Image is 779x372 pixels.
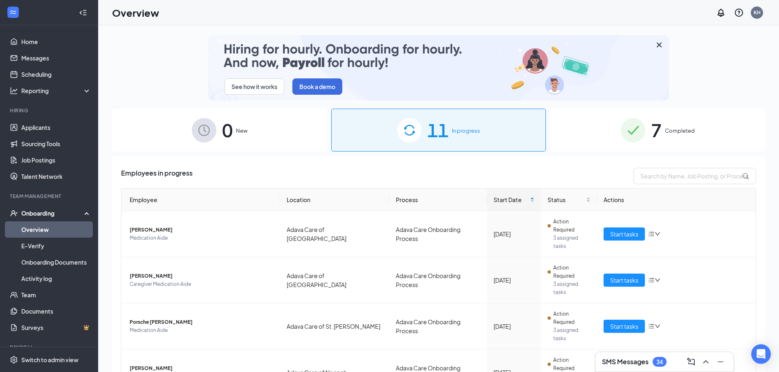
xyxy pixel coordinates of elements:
[548,195,585,204] span: Status
[21,168,91,185] a: Talent Network
[633,168,756,184] input: Search by Name, Job Posting, or Process
[130,234,274,242] span: Medication Aide
[280,257,390,303] td: Adava Care of [GEOGRAPHIC_DATA]
[553,310,591,326] span: Action Required
[389,303,487,350] td: Adava Care Onboarding Process
[130,326,274,334] span: Medication Aide
[389,211,487,257] td: Adava Care Onboarding Process
[648,323,655,330] span: bars
[21,356,79,364] div: Switch to admin view
[655,231,660,237] span: down
[553,218,591,234] span: Action Required
[10,209,18,217] svg: UserCheck
[236,127,247,135] span: New
[648,277,655,283] span: bars
[130,280,274,288] span: Caregiver Medication Aide
[553,264,591,280] span: Action Required
[610,322,638,331] span: Start tasks
[222,116,233,144] span: 0
[553,326,591,343] span: 3 assigned tasks
[21,50,91,66] a: Messages
[10,87,18,95] svg: Analysis
[21,33,91,50] a: Home
[292,78,342,95] button: Book a demo
[21,270,91,287] a: Activity log
[665,127,695,135] span: Completed
[734,8,744,18] svg: QuestionInfo
[21,87,92,95] div: Reporting
[389,189,487,211] th: Process
[21,238,91,254] a: E-Verify
[604,320,645,333] button: Start tasks
[602,357,649,366] h3: SMS Messages
[701,357,711,367] svg: ChevronUp
[494,322,534,331] div: [DATE]
[21,254,91,270] a: Onboarding Documents
[21,119,91,136] a: Applicants
[10,356,18,364] svg: Settings
[494,276,534,285] div: [DATE]
[121,168,193,184] span: Employees in progress
[714,355,727,368] button: Minimize
[21,221,91,238] a: Overview
[224,78,284,95] button: See how it works
[610,229,638,238] span: Start tasks
[699,355,712,368] button: ChevronUp
[21,152,91,168] a: Job Postings
[685,355,698,368] button: ComposeMessage
[10,193,90,200] div: Team Management
[21,66,91,82] a: Scheduling
[427,116,449,144] span: 11
[604,274,645,287] button: Start tasks
[10,107,90,114] div: Hiring
[130,318,274,326] span: Porsche [PERSON_NAME]
[21,319,91,336] a: SurveysCrown
[651,116,662,144] span: 7
[754,9,761,16] div: KH
[656,359,663,365] div: 34
[21,136,91,152] a: Sourcing Tools
[716,357,725,367] svg: Minimize
[280,189,390,211] th: Location
[130,272,274,280] span: [PERSON_NAME]
[494,229,534,238] div: [DATE]
[751,344,771,364] div: Open Intercom Messenger
[716,8,726,18] svg: Notifications
[79,9,87,17] svg: Collapse
[597,189,756,211] th: Actions
[494,195,528,204] span: Start Date
[541,189,597,211] th: Status
[21,303,91,319] a: Documents
[10,344,90,351] div: Payroll
[21,287,91,303] a: Team
[452,127,480,135] span: In progress
[610,276,638,285] span: Start tasks
[553,280,591,296] span: 3 assigned tasks
[121,189,280,211] th: Employee
[553,234,591,250] span: 3 assigned tasks
[655,323,660,329] span: down
[604,227,645,241] button: Start tasks
[208,35,669,100] img: payroll-small.gif
[280,211,390,257] td: Adava Care of [GEOGRAPHIC_DATA]
[9,8,17,16] svg: WorkstreamLogo
[654,40,664,50] svg: Cross
[389,257,487,303] td: Adava Care Onboarding Process
[21,209,84,217] div: Onboarding
[280,303,390,350] td: Adava Care of St. [PERSON_NAME]
[112,6,159,20] h1: Overview
[648,231,655,237] span: bars
[130,226,274,234] span: [PERSON_NAME]
[686,357,696,367] svg: ComposeMessage
[655,277,660,283] span: down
